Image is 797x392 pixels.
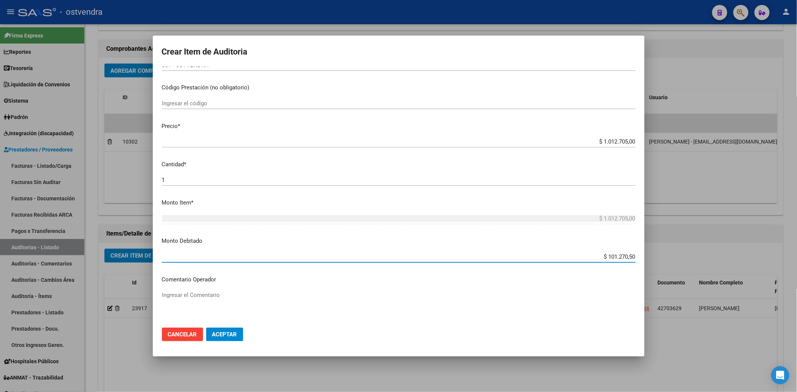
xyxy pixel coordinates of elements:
p: Comentario Operador [162,275,635,284]
span: Cancelar [168,331,197,338]
button: Aceptar [206,328,243,341]
h2: Crear Item de Auditoria [162,45,635,59]
div: Open Intercom Messenger [771,366,789,384]
button: Cancelar [162,328,203,341]
p: Código Prestación (no obligatorio) [162,83,635,92]
p: Monto Debitado [162,237,635,245]
p: Precio [162,122,635,131]
p: Cantidad [162,160,635,169]
span: Aceptar [212,331,237,338]
p: Monto Item [162,198,635,207]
